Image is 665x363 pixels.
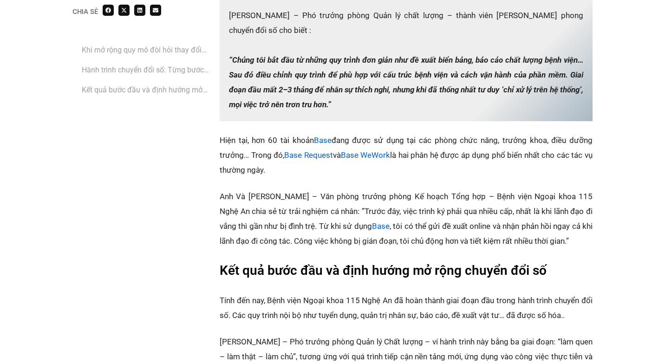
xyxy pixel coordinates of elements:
p: Tính đến nay, Bệnh viện Ngoại khoa 115 Nghệ An đã hoàn thành giai đoạn đầu trong hành trình chuyể... [220,293,593,323]
p: ‏Anh Và [PERSON_NAME] – Văn phòng trưởng phòng Kế hoạch Tổng hợp – Bệnh viện Ngoại khoa 115 Nghệ ... [220,189,593,248]
div: Share on x-twitter [118,5,130,16]
a: Base [372,221,390,231]
a: Base [314,136,332,145]
div: Share on facebook [103,5,114,16]
em: “Chúng tôi bắt đầu từ những quy trình đơn giản như đề xuất biển bảng, báo cáo chất lượng bệnh việ... [229,55,583,109]
a: ‏Hành trình chuyển đổi số: Từng bước bài bản từ chiến lược đến thực thi cùng [DOMAIN_NAME] [82,64,210,76]
div: Chia sẻ [72,8,98,15]
div: Share on email [150,5,161,16]
a: Khi mở rộng quy mô đòi hỏi thay đổi cách vận hành [82,44,210,56]
p: ‏‏Hiện tại, hơn 60 tài khoản đang được sử dụng tại các phòng chức năng, trưởng khoa, điều dưỡng t... [220,133,593,177]
a: Base WeWork [341,150,391,160]
a: Base Request [284,150,333,160]
div: Share on linkedin [134,5,145,16]
a: ‏Kết quả bước đầu và định hướng mở rộng chuyển đổi số [82,84,210,96]
h2: ‏Kết quả bước đầu và định hướng mở rộng chuyển đổi số [220,260,593,281]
